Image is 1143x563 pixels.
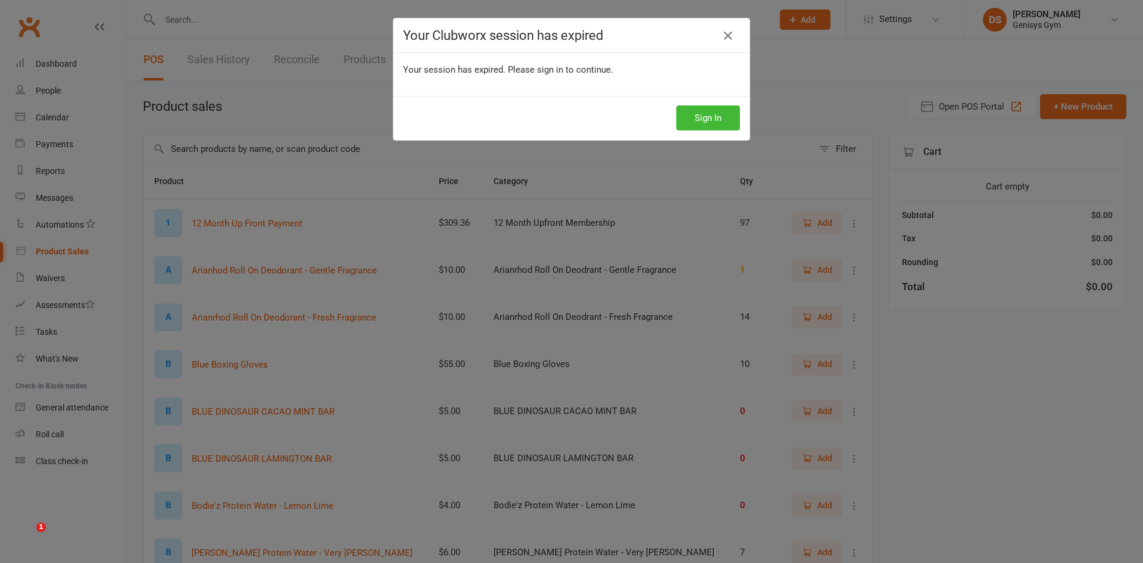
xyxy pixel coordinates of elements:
[36,522,46,532] span: 1
[719,26,738,45] a: Close
[403,28,740,43] h4: Your Clubworx session has expired
[676,105,740,130] button: Sign In
[12,522,40,551] iframe: Intercom live chat
[403,64,613,75] span: Your session has expired. Please sign in to continue.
